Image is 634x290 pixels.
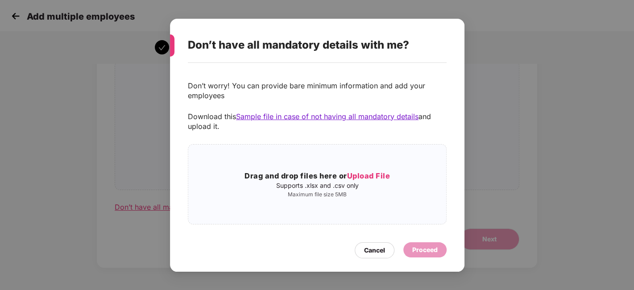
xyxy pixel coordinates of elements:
p: Supports .xlsx and .csv only [188,182,446,189]
span: Sample file in case of not having all mandatory details [236,112,419,120]
div: Cancel [364,245,385,255]
div: Don’t have all mandatory details with me? [188,28,425,62]
span: Upload File [347,171,390,180]
p: Don’t worry! You can provide bare minimum information and add your employees [188,80,447,100]
p: Download this and upload it. [188,111,447,131]
p: Maximum file size 5MB [188,191,446,198]
div: Proceed [412,244,438,254]
span: Drag and drop files here orUpload FileSupports .xlsx and .csv onlyMaximum file size 5MB [188,144,446,224]
h3: Drag and drop files here or [188,170,446,182]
